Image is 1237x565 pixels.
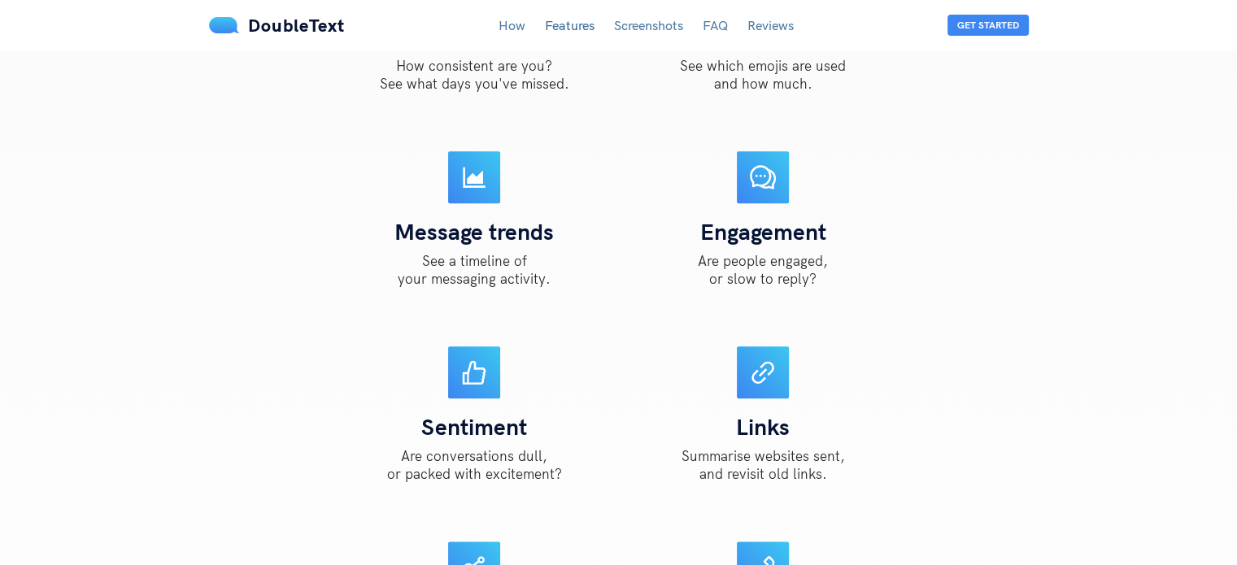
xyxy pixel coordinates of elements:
[545,17,595,33] a: Features
[461,359,487,385] span: like
[750,164,776,190] span: comment
[394,219,554,244] h4: Message trends
[750,359,776,385] span: link
[461,164,487,190] span: area-chart
[421,415,527,439] h4: Sentiment
[703,17,728,33] a: FAQ
[680,57,846,93] p: See which emojis are used and how much.
[248,14,345,37] span: DoubleText
[614,17,683,33] a: Screenshots
[387,447,562,483] p: Are conversations dull, or packed with excitement?
[380,57,569,93] p: How consistent are you? See what days you've missed.
[398,252,551,288] p: See a timeline of your messaging activity.
[682,447,845,483] p: Summarise websites sent, and revisit old links.
[947,15,1029,36] button: Get Started
[209,17,240,33] img: mS3x8y1f88AAAAABJRU5ErkJggg==
[698,252,828,288] p: Are people engaged, or slow to reply?
[736,415,790,439] h4: Links
[747,17,794,33] a: Reviews
[209,14,345,37] a: DoubleText
[700,219,826,244] h4: Engagement
[499,17,525,33] a: How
